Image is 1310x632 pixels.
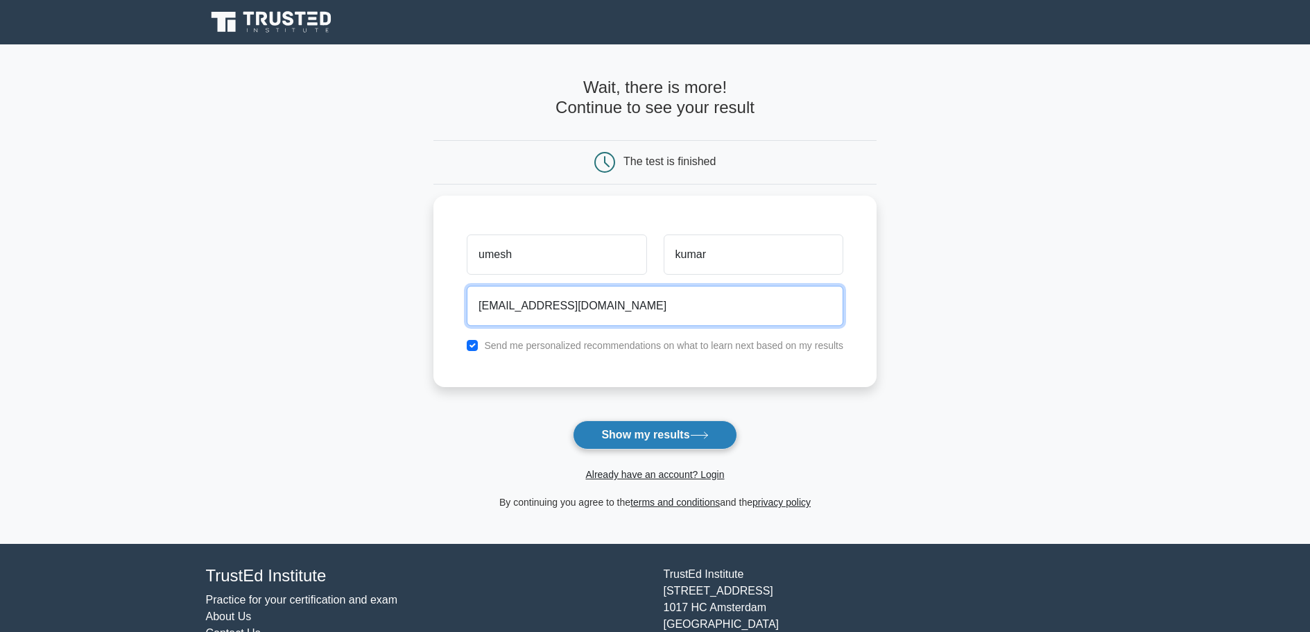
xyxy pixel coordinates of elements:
[206,566,647,586] h4: TrustEd Institute
[425,494,885,511] div: By continuing you agree to the and the
[467,234,646,275] input: First name
[433,78,877,118] h4: Wait, there is more! Continue to see your result
[206,610,252,622] a: About Us
[752,497,811,508] a: privacy policy
[573,420,736,450] button: Show my results
[206,594,398,606] a: Practice for your certification and exam
[664,234,843,275] input: Last name
[484,340,843,351] label: Send me personalized recommendations on what to learn next based on my results
[630,497,720,508] a: terms and conditions
[467,286,843,326] input: Email
[585,469,724,480] a: Already have an account? Login
[623,155,716,167] div: The test is finished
